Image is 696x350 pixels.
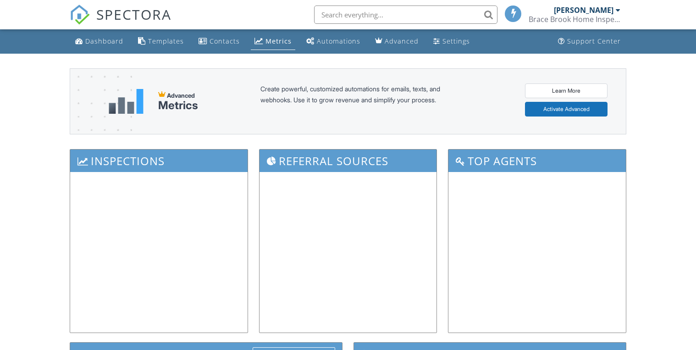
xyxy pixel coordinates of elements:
div: Automations [317,37,360,45]
div: Create powerful, customized automations for emails, texts, and webhooks. Use it to grow revenue a... [260,83,462,119]
div: Dashboard [85,37,123,45]
h3: Top Agents [448,150,626,172]
div: Support Center [567,37,621,45]
img: metrics-aadfce2e17a16c02574e7fc40e4d6b8174baaf19895a402c862ea781aae8ef5b.svg [109,89,144,114]
img: advanced-banner-bg-f6ff0eecfa0ee76150a1dea9fec4b49f333892f74bc19f1b897a312d7a1b2ff3.png [70,69,132,170]
div: Advanced [385,37,419,45]
a: Settings [430,33,474,50]
a: Support Center [554,33,624,50]
a: Templates [134,33,188,50]
div: Metrics [158,99,198,112]
div: [PERSON_NAME] [554,6,613,15]
a: Learn More [525,83,608,98]
input: Search everything... [314,6,497,24]
div: Templates [148,37,184,45]
h3: Referral Sources [260,150,437,172]
div: Settings [442,37,470,45]
a: Metrics [251,33,295,50]
img: The Best Home Inspection Software - Spectora [70,5,90,25]
a: Contacts [195,33,243,50]
h3: Inspections [70,150,248,172]
span: Advanced [167,92,195,99]
a: SPECTORA [70,12,171,32]
a: Dashboard [72,33,127,50]
div: Brace Brook Home Inspections LLC. [529,15,620,24]
a: Activate Advanced [525,102,608,117]
span: SPECTORA [96,5,171,24]
div: Contacts [210,37,240,45]
a: Advanced [371,33,422,50]
div: Metrics [265,37,292,45]
a: Automations (Basic) [303,33,364,50]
